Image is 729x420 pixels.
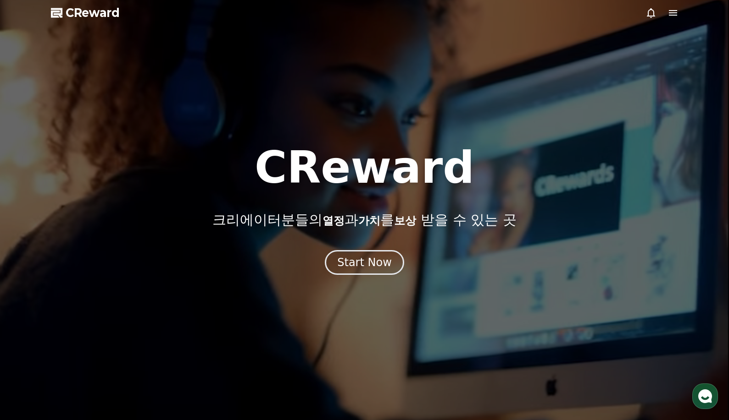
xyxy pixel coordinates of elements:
a: CReward [51,5,120,20]
span: 가치 [358,214,380,227]
div: Start Now [337,255,392,270]
span: CReward [66,5,120,20]
h1: CReward [255,146,474,190]
button: Start Now [325,250,404,275]
a: Start Now [325,259,404,268]
span: 설정 [142,304,153,311]
span: 보상 [394,214,416,227]
span: 열정 [323,214,345,227]
a: 대화 [61,290,118,313]
a: 홈 [3,290,61,313]
span: 홈 [29,304,34,311]
a: 설정 [118,290,176,313]
p: 크리에이터분들의 과 를 받을 수 있는 곳 [212,212,516,228]
span: 대화 [84,305,95,312]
